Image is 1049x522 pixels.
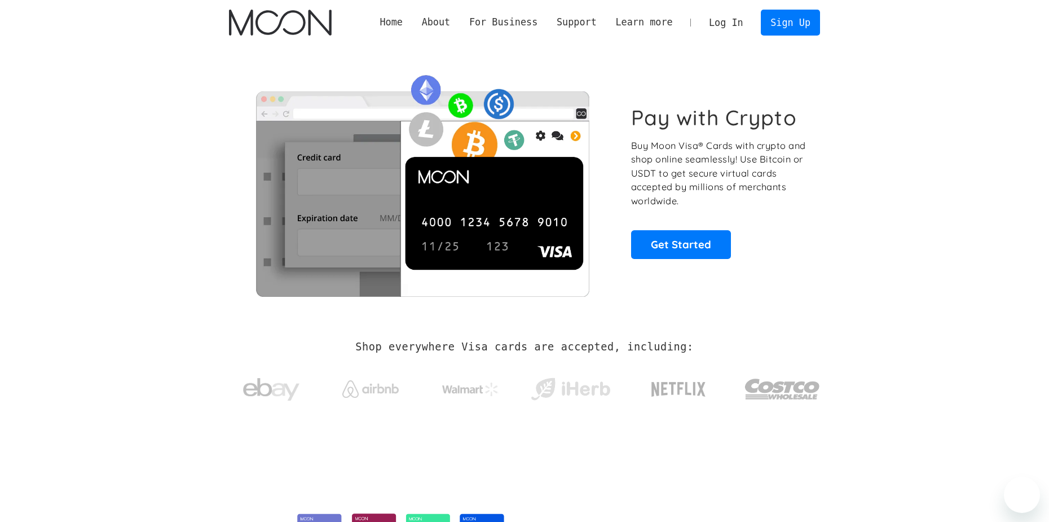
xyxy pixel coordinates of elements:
[650,375,707,403] img: Netflix
[606,15,682,29] div: Learn more
[229,361,313,413] a: ebay
[460,15,547,29] div: For Business
[329,369,413,403] a: Airbnb
[761,10,819,35] a: Sign Up
[412,15,460,29] div: About
[371,15,412,29] a: Home
[628,364,729,409] a: Netflix
[429,371,513,402] a: Walmart
[615,15,672,29] div: Learn more
[744,368,820,410] img: Costco
[229,67,615,296] img: Moon Cards let you spend your crypto anywhere Visa is accepted.
[342,380,399,398] img: Airbnb
[422,15,451,29] div: About
[442,383,499,396] img: Walmart
[1004,477,1040,513] iframe: Button to launch messaging window
[557,15,597,29] div: Support
[699,10,752,35] a: Log In
[469,15,537,29] div: For Business
[631,230,731,258] a: Get Started
[631,105,797,130] h1: Pay with Crypto
[355,341,693,353] h2: Shop everywhere Visa cards are accepted, including:
[243,372,299,407] img: ebay
[547,15,606,29] div: Support
[229,10,331,36] img: Moon Logo
[528,375,612,404] img: iHerb
[631,139,808,208] p: Buy Moon Visa® Cards with crypto and shop online seamlessly! Use Bitcoin or USDT to get secure vi...
[744,357,820,416] a: Costco
[229,10,331,36] a: home
[528,363,612,410] a: iHerb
